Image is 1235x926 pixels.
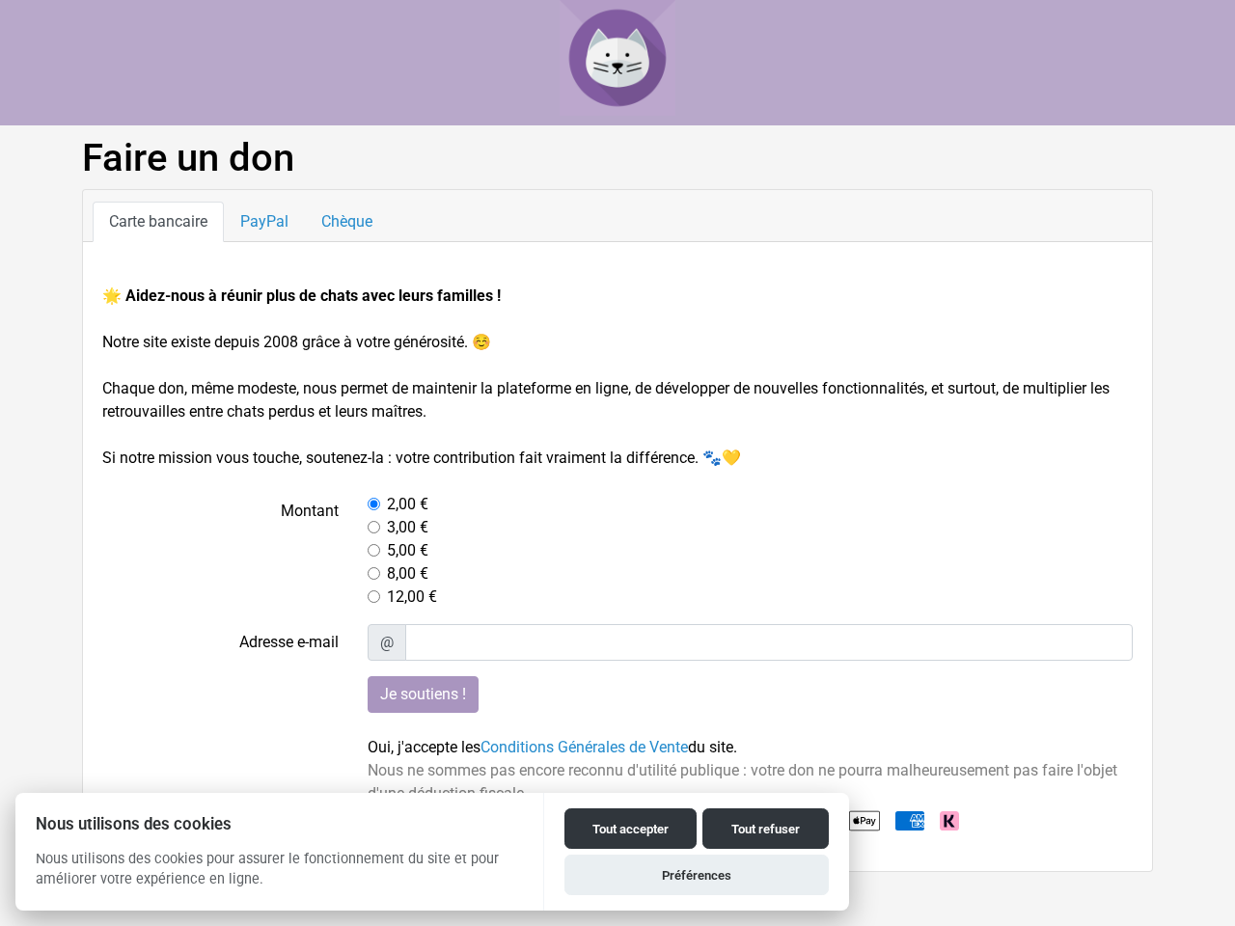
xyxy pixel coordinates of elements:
[387,562,428,586] label: 8,00 €
[305,202,389,242] a: Chèque
[387,586,437,609] label: 12,00 €
[564,808,697,849] button: Tout accepter
[702,808,829,849] button: Tout refuser
[82,135,1153,181] h1: Faire un don
[368,738,737,756] span: Oui, j'accepte les du site.
[15,849,543,905] p: Nous utilisons des cookies pour assurer le fonctionnement du site et pour améliorer votre expérie...
[895,811,924,831] img: American Express
[93,202,224,242] a: Carte bancaire
[564,855,829,895] button: Préférences
[387,539,428,562] label: 5,00 €
[387,493,428,516] label: 2,00 €
[368,761,1117,803] span: Nous ne sommes pas encore reconnu d'utilité publique : votre don ne pourra malheureusement pas fa...
[940,811,959,831] img: Klarna
[102,285,1133,836] form: Notre site existe depuis 2008 grâce à votre générosité. ☺️ Chaque don, même modeste, nous permet ...
[387,516,428,539] label: 3,00 €
[102,286,501,305] strong: 🌟 Aidez-nous à réunir plus de chats avec leurs familles !
[88,493,353,609] label: Montant
[368,624,406,661] span: @
[849,805,880,836] img: Apple Pay
[480,738,688,756] a: Conditions Générales de Vente
[368,676,479,713] input: Je soutiens !
[88,624,353,661] label: Adresse e-mail
[15,815,543,833] h2: Nous utilisons des cookies
[224,202,305,242] a: PayPal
